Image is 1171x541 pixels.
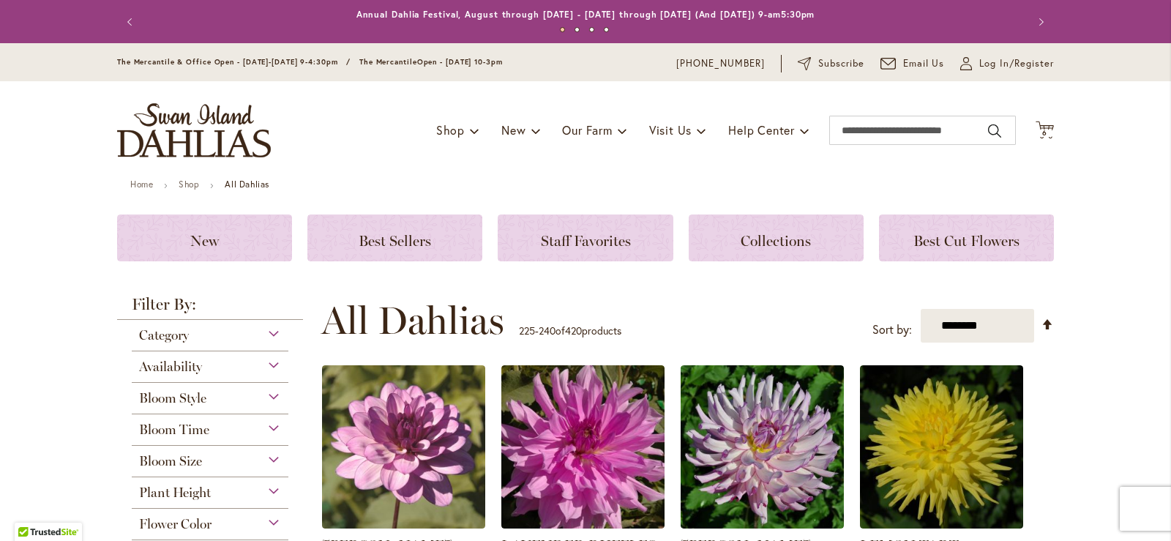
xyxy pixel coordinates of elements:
[519,324,535,337] span: 225
[880,56,945,71] a: Email Us
[681,518,844,531] a: LEILA SAVANNA ROSE
[604,27,609,32] button: 4 of 4
[179,179,199,190] a: Shop
[225,179,269,190] strong: All Dahlias
[117,103,271,157] a: store logo
[519,319,621,343] p: - of products
[860,365,1023,529] img: LEMON TART
[575,27,580,32] button: 2 of 4
[565,324,582,337] span: 420
[436,122,465,138] span: Shop
[649,122,692,138] span: Visit Us
[139,516,212,532] span: Flower Color
[117,214,292,261] a: New
[139,327,189,343] span: Category
[872,316,912,343] label: Sort by:
[322,365,485,529] img: LAUREN MICHELE
[913,232,1020,250] span: Best Cut Flowers
[321,299,504,343] span: All Dahlias
[130,179,153,190] a: Home
[1042,128,1047,138] span: 6
[501,365,665,529] img: LAVENDER RUFFLES
[322,518,485,531] a: LAUREN MICHELE
[190,232,219,250] span: New
[498,214,673,261] a: Staff Favorites
[560,27,565,32] button: 1 of 4
[539,324,555,337] span: 240
[139,390,206,406] span: Bloom Style
[1036,121,1054,141] button: 6
[117,57,417,67] span: The Mercantile & Office Open - [DATE]-[DATE] 9-4:30pm / The Mercantile
[681,365,844,529] img: LEILA SAVANNA ROSE
[307,214,482,261] a: Best Sellers
[960,56,1054,71] a: Log In/Register
[879,214,1054,261] a: Best Cut Flowers
[741,232,811,250] span: Collections
[562,122,612,138] span: Our Farm
[728,122,795,138] span: Help Center
[979,56,1054,71] span: Log In/Register
[541,232,631,250] span: Staff Favorites
[589,27,594,32] button: 3 of 4
[139,453,202,469] span: Bloom Size
[11,489,52,530] iframe: Launch Accessibility Center
[798,56,864,71] a: Subscribe
[359,232,431,250] span: Best Sellers
[676,56,765,71] a: [PHONE_NUMBER]
[417,57,503,67] span: Open - [DATE] 10-3pm
[501,122,525,138] span: New
[818,56,864,71] span: Subscribe
[139,359,202,375] span: Availability
[1025,7,1054,37] button: Next
[689,214,864,261] a: Collections
[139,422,209,438] span: Bloom Time
[117,296,303,320] strong: Filter By:
[903,56,945,71] span: Email Us
[501,518,665,531] a: LAVENDER RUFFLES
[117,7,146,37] button: Previous
[139,485,211,501] span: Plant Height
[356,9,815,20] a: Annual Dahlia Festival, August through [DATE] - [DATE] through [DATE] (And [DATE]) 9-am5:30pm
[860,518,1023,531] a: LEMON TART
